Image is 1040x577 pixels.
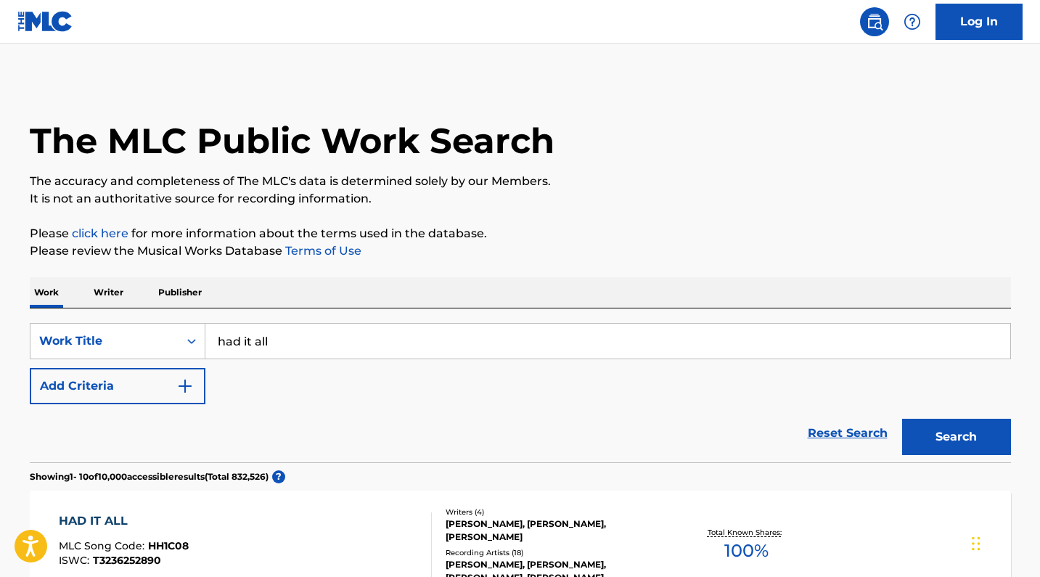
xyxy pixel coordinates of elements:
[860,7,889,36] a: Public Search
[801,417,895,449] a: Reset Search
[39,332,170,350] div: Work Title
[17,11,73,32] img: MLC Logo
[904,13,921,30] img: help
[30,225,1011,242] p: Please for more information about the terms used in the database.
[30,119,554,163] h1: The MLC Public Work Search
[30,277,63,308] p: Work
[866,13,883,30] img: search
[30,242,1011,260] p: Please review the Musical Works Database
[30,173,1011,190] p: The accuracy and completeness of The MLC's data is determined solely by our Members.
[89,277,128,308] p: Writer
[902,419,1011,455] button: Search
[446,547,665,558] div: Recording Artists ( 18 )
[72,226,128,240] a: click here
[148,539,189,552] span: HH1C08
[93,554,161,567] span: T3236252890
[967,507,1040,577] iframe: Chat Widget
[972,522,980,565] div: Drag
[446,517,665,544] div: [PERSON_NAME], [PERSON_NAME], [PERSON_NAME]
[30,368,205,404] button: Add Criteria
[446,507,665,517] div: Writers ( 4 )
[176,377,194,395] img: 9d2ae6d4665cec9f34b9.svg
[30,323,1011,462] form: Search Form
[154,277,206,308] p: Publisher
[724,538,769,564] span: 100 %
[272,470,285,483] span: ?
[708,527,785,538] p: Total Known Shares:
[59,512,189,530] div: HAD IT ALL
[59,554,93,567] span: ISWC :
[59,539,148,552] span: MLC Song Code :
[282,244,361,258] a: Terms of Use
[30,190,1011,208] p: It is not an authoritative source for recording information.
[30,470,269,483] p: Showing 1 - 10 of 10,000 accessible results (Total 832,526 )
[935,4,1023,40] a: Log In
[898,7,927,36] div: Help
